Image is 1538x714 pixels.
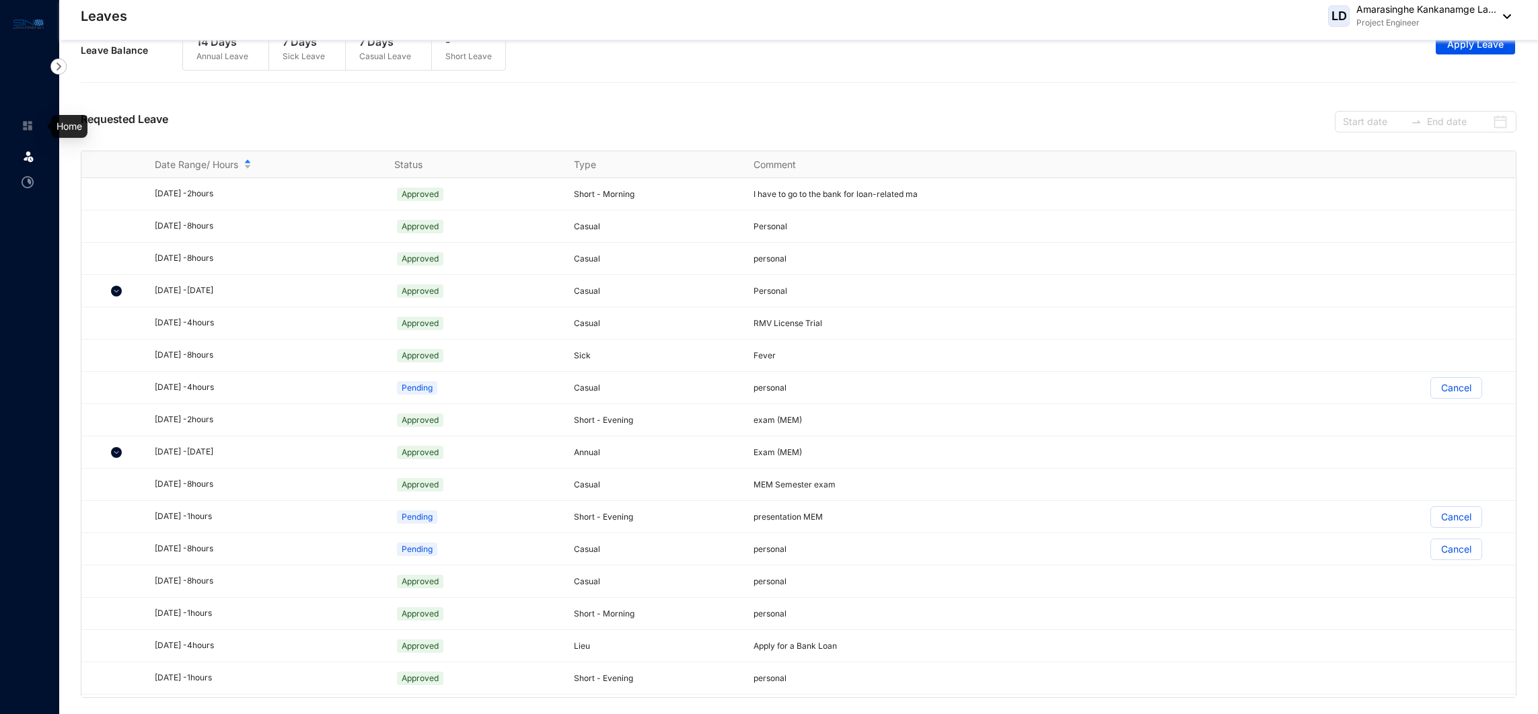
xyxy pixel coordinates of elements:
[574,672,737,685] p: Short - Evening
[397,478,443,491] span: Approved
[13,16,44,32] img: logo
[445,34,492,50] p: -
[574,478,737,491] p: Casual
[50,58,67,75] img: nav-icon-right.af6afadce00d159da59955279c43614e.svg
[111,286,122,296] img: chevron-down.5dccb45ca3e6429452e9960b4a33955c.svg
[754,641,837,651] span: Apply for a Bank Loan
[754,576,786,586] span: personal
[754,350,776,360] span: Fever
[155,543,378,555] div: [DATE] - 8 hours
[155,672,378,684] div: [DATE] - 1 hours
[155,575,378,588] div: [DATE] - 8 hours
[754,189,935,199] span: I have to go to the bank for loan-related matters
[754,415,802,425] span: exam (MEM)
[1441,378,1471,398] p: Cancel
[1356,16,1496,30] p: Project Engineer
[11,169,43,196] li: Time Attendance
[574,543,737,556] p: Casual
[574,220,737,233] p: Casual
[155,413,378,426] div: [DATE] - 2 hours
[155,639,378,652] div: [DATE] - 4 hours
[22,149,35,163] img: leave.99b8a76c7fa76a53782d.svg
[397,381,437,395] span: Pending
[574,252,737,266] p: Casual
[574,413,737,427] p: Short - Evening
[155,158,238,171] span: Date Range/ Hours
[111,447,122,458] img: chevron-down.5dccb45ca3e6429452e9960b4a33955c.svg
[1496,14,1511,19] img: dropdown-black.8e83cc76930a90b1a4fdb6d089b7bf3a.svg
[754,221,787,231] span: Personal
[397,672,443,685] span: Approved
[1411,116,1422,127] span: to
[574,284,737,298] p: Casual
[397,639,443,653] span: Approved
[397,317,443,330] span: Approved
[754,673,786,683] span: personal
[397,413,443,427] span: Approved
[1331,10,1347,22] span: LD
[574,607,737,621] p: Short - Morning
[397,349,443,362] span: Approved
[574,639,737,653] p: Lieu
[378,151,558,178] th: Status
[81,44,182,57] p: Leave Balance
[574,188,737,201] p: Short - Morning
[155,220,378,233] div: [DATE] - 8 hours
[155,349,378,362] div: [DATE] - 8 hours
[754,544,786,554] span: personal
[397,220,443,233] span: Approved
[1436,33,1515,54] button: Apply Leave
[397,575,443,588] span: Approved
[359,34,411,50] p: 7 Days
[754,253,786,264] span: personal
[1447,38,1504,51] span: Apply Leave
[1356,3,1496,16] p: Amarasinghe Kankanamge La...
[1427,114,1490,129] input: End date
[155,478,378,491] div: [DATE] - 8 hours
[574,381,737,395] p: Casual
[574,317,737,330] p: Casual
[1441,539,1471,559] p: Cancel
[574,446,737,459] p: Annual
[397,607,443,621] span: Approved
[574,349,737,362] p: Sick
[397,510,437,524] span: Pending
[155,446,378,459] div: [DATE] - [DATE]
[22,176,34,188] img: time-attendance-unselected.8aad090b53826881fffb.svg
[196,34,248,50] p: 14 Days
[359,50,411,63] p: Casual Leave
[155,284,378,297] div: [DATE] - [DATE]
[574,510,737,524] p: Short - Evening
[754,286,787,296] span: Personal
[397,284,443,298] span: Approved
[754,447,802,457] span: Exam (MEM)
[22,120,34,132] img: home-unselected.a29eae3204392db15eaf.svg
[754,479,836,489] span: MEM Semester exam
[397,543,437,556] span: Pending
[445,50,492,63] p: Short Leave
[754,383,786,393] span: personal
[558,151,737,178] th: Type
[397,446,443,459] span: Approved
[283,34,325,50] p: 7 Days
[155,317,378,329] div: [DATE] - 4 hours
[1411,116,1422,127] span: swap-right
[1441,507,1471,527] p: Cancel
[155,188,378,200] div: [DATE] - 2 hours
[81,111,168,132] p: Requested Leave
[754,512,823,522] span: presentation MEM
[574,575,737,588] p: Casual
[155,607,378,620] div: [DATE] - 1 hours
[81,7,127,26] p: Leaves
[737,151,917,178] th: Comment
[155,510,378,523] div: [DATE] - 1 hours
[11,112,43,139] li: Home
[397,252,443,266] span: Approved
[155,252,378,265] div: [DATE] - 8 hours
[283,50,325,63] p: Sick Leave
[1343,114,1405,129] input: Start date
[155,381,378,394] div: [DATE] - 4 hours
[754,318,822,328] span: RMV License Trial
[196,50,248,63] p: Annual Leave
[397,188,443,201] span: Approved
